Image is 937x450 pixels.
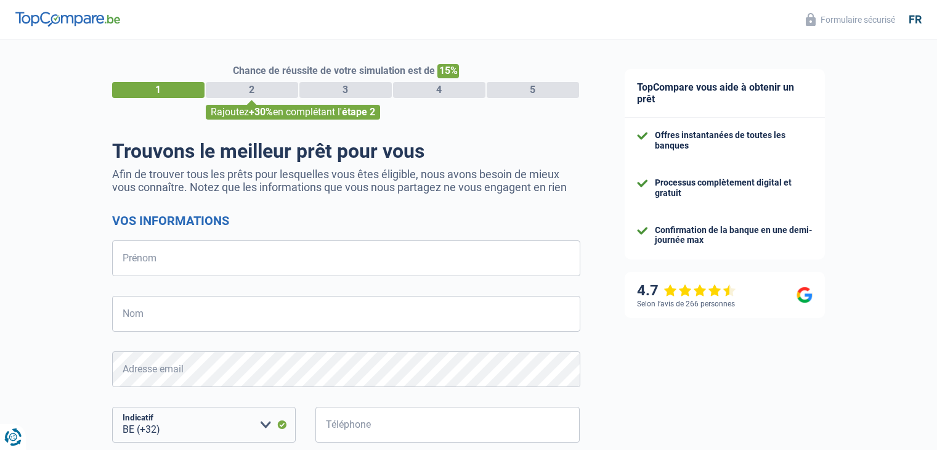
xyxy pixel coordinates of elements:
div: fr [909,13,922,27]
div: Rajoutez en complétant l' [206,105,380,120]
div: Selon l’avis de 266 personnes [637,300,735,308]
span: étape 2 [342,106,375,118]
div: Processus complètement digital et gratuit [655,178,813,198]
span: Chance de réussite de votre simulation est de [233,65,435,76]
div: 4.7 [637,282,736,300]
span: 15% [437,64,459,78]
div: 5 [487,82,579,98]
h2: Vos informations [112,213,580,228]
div: 2 [206,82,298,98]
div: 3 [299,82,392,98]
div: 1 [112,82,205,98]
div: Confirmation de la banque en une demi-journée max [655,225,813,246]
div: TopCompare vous aide à obtenir un prêt [625,69,825,118]
div: Offres instantanées de toutes les banques [655,130,813,151]
div: 4 [393,82,485,98]
img: TopCompare Logo [15,12,120,27]
p: Afin de trouver tous les prêts pour lesquelles vous êtes éligible, nous avons besoin de mieux vou... [112,168,580,194]
input: 401020304 [315,407,580,443]
button: Formulaire sécurisé [798,9,903,30]
span: +30% [249,106,273,118]
h1: Trouvons le meilleur prêt pour vous [112,139,580,163]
